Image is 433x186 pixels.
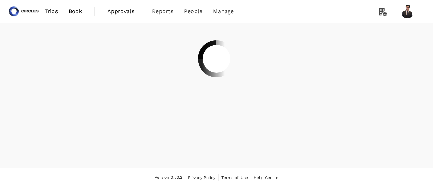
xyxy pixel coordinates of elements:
img: Circles [8,4,39,19]
span: Trips [45,7,58,16]
span: Manage [213,7,234,16]
span: Version 3.53.2 [155,174,182,181]
a: Privacy Policy [188,174,215,181]
span: Help Centre [254,175,278,180]
span: Privacy Policy [188,175,215,180]
span: People [184,7,202,16]
img: Hassan Mujtaba [401,5,414,18]
span: Terms of Use [221,175,248,180]
span: Reports [152,7,173,16]
span: Approvals [107,7,141,16]
a: Help Centre [254,174,278,181]
span: Book [69,7,82,16]
a: Terms of Use [221,174,248,181]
